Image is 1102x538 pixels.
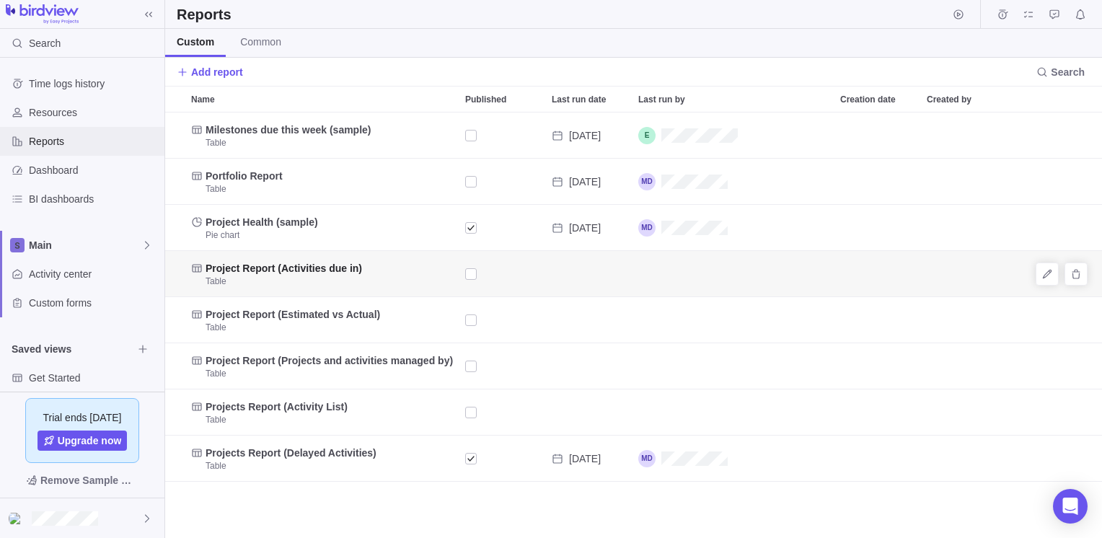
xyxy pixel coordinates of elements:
[992,11,1013,22] a: Time logs
[552,92,606,107] span: Last run date
[632,113,834,159] div: Last run by
[206,446,376,460] span: Projects Report (Delayed Activities)
[40,472,138,489] span: Remove Sample Data
[948,4,969,25] span: Start timer
[240,35,281,49] span: Common
[165,29,226,57] a: Custom
[38,431,128,451] a: Upgrade now
[632,297,834,343] div: Last run by
[185,113,459,159] div: Name
[1051,65,1085,79] span: Search
[632,205,834,251] div: Last run by
[459,87,546,112] div: Published
[191,92,215,107] span: Name
[840,92,896,107] span: Creation date
[834,159,921,205] div: Creation date
[1053,489,1088,524] div: Open Intercom Messenger
[459,251,546,297] div: Published
[206,414,226,425] span: Table
[1066,264,1086,284] span: Delete
[206,215,318,229] span: Project Health (sample)
[834,389,921,436] div: Creation date
[1070,4,1090,25] span: Notifications
[177,62,243,82] span: Add report
[206,137,226,149] span: Table
[459,159,546,205] div: Published
[632,205,834,250] div: Marc Durocher
[1070,11,1090,22] a: Notifications
[546,159,632,205] div: Last run date
[1018,4,1039,25] span: My assignments
[206,275,226,287] span: Table
[29,192,159,206] span: BI dashboards
[9,510,26,527] div: Marc Durocher
[9,513,26,524] img: Show
[177,35,214,49] span: Custom
[185,251,459,297] div: Name
[12,342,133,356] span: Saved views
[632,343,834,389] div: Last run by
[29,238,141,252] span: Main
[29,163,159,177] span: Dashboard
[546,297,632,343] div: Last run date
[569,451,601,466] span: Sep 10
[206,229,239,241] span: Pie chart
[206,400,348,414] span: Projects Report (Activity List)
[29,296,159,310] span: Custom forms
[632,87,834,112] div: Last run by
[834,343,921,389] div: Creation date
[12,469,153,492] span: Remove Sample Data
[632,436,834,482] div: Last run by
[834,251,921,297] div: Creation date
[1044,4,1064,25] span: Approval requests
[185,87,459,112] div: Name
[191,65,243,79] span: Add report
[1044,11,1064,22] a: Approval requests
[465,92,506,107] span: Published
[569,221,601,235] span: Sep 10
[58,433,122,448] span: Upgrade now
[206,169,283,183] span: Portfolio Report
[569,128,601,143] span: Aug 11
[632,436,834,481] div: Marc Durocher
[185,436,459,482] div: Name
[834,205,921,251] div: Creation date
[546,113,632,159] div: Last run date
[206,123,371,137] span: Milestones due this week (sample)
[834,436,921,482] div: Creation date
[459,297,546,343] div: Published
[206,460,226,472] span: Table
[177,4,232,25] h2: Reports
[459,436,546,482] div: Published
[632,251,834,297] div: Last run by
[206,353,453,368] span: Project Report (Projects and activities managed by)
[546,205,632,251] div: Last run date
[546,251,632,297] div: Last run date
[43,410,122,425] span: Trial ends [DATE]
[459,113,546,159] div: Published
[1031,62,1090,82] span: Search
[546,87,632,112] div: Last run date
[185,205,459,251] div: Name
[1018,11,1039,22] a: My assignments
[206,368,226,379] span: Table
[185,297,459,343] div: Name
[29,371,159,385] span: Get Started
[206,307,380,322] span: Project Report (Estimated vs Actual)
[133,339,153,359] span: Browse views
[185,159,459,205] div: Name
[638,92,685,107] span: Last run by
[459,205,546,251] div: Published
[206,261,362,275] span: Project Report (Activities due in)
[185,389,459,436] div: Name
[632,389,834,436] div: Last run by
[29,134,159,149] span: Reports
[459,389,546,436] div: Published
[29,76,159,91] span: Time logs history
[6,4,79,25] img: logo
[206,183,226,195] span: Table
[834,297,921,343] div: Creation date
[546,343,632,389] div: Last run date
[632,159,834,205] div: Last run by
